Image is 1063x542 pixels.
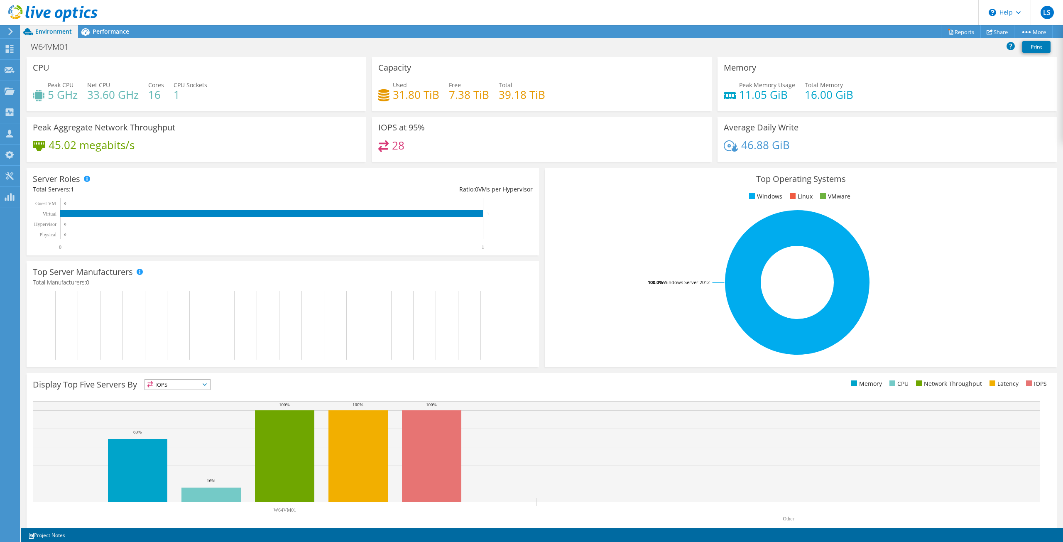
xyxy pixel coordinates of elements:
h4: 16 [148,90,164,99]
span: Cores [148,81,164,89]
li: Latency [987,379,1019,388]
span: Total Memory [805,81,843,89]
h3: Top Server Manufacturers [33,267,133,277]
h3: Server Roles [33,174,80,184]
span: CPU Sockets [174,81,207,89]
text: W64VM01 [274,507,296,513]
a: Project Notes [22,530,71,540]
text: 69% [133,429,142,434]
li: Linux [788,192,813,201]
text: 1 [482,244,484,250]
h3: Peak Aggregate Network Throughput [33,123,175,132]
svg: \n [989,9,996,16]
h3: Memory [724,63,756,72]
h4: Total Manufacturers: [33,278,533,287]
span: Free [449,81,461,89]
h3: Average Daily Write [724,123,798,132]
tspan: Windows Server 2012 [663,279,710,285]
li: Windows [747,192,782,201]
text: 100% [426,402,437,407]
span: 0 [86,278,89,286]
text: Guest VM [35,201,56,206]
span: Peak CPU [48,81,73,89]
h4: 1 [174,90,207,99]
text: 100% [353,402,363,407]
li: Memory [849,379,882,388]
span: Environment [35,27,72,35]
span: IOPS [145,380,210,390]
span: Performance [93,27,129,35]
li: CPU [887,379,909,388]
span: 1 [71,185,74,193]
span: Net CPU [87,81,110,89]
li: Network Throughput [914,379,982,388]
text: 0 [64,222,66,226]
div: Ratio: VMs per Hypervisor [283,185,533,194]
h3: CPU [33,63,49,72]
h4: 33.60 GHz [87,90,139,99]
div: Total Servers: [33,185,283,194]
a: Reports [941,25,981,38]
text: Other [783,516,794,522]
h4: 39.18 TiB [499,90,545,99]
text: 0 [64,201,66,206]
a: Print [1022,41,1051,53]
text: Physical [39,232,56,238]
text: 100% [279,402,290,407]
h3: Top Operating Systems [551,174,1051,184]
h3: IOPS at 95% [378,123,425,132]
h4: 11.05 GiB [739,90,795,99]
span: LS [1041,6,1054,19]
text: Virtual [43,211,57,217]
span: Used [393,81,407,89]
a: More [1014,25,1053,38]
text: 0 [64,233,66,237]
h4: 31.80 TiB [393,90,439,99]
text: Hypervisor [34,221,56,227]
h4: 7.38 TiB [449,90,489,99]
h4: 46.88 GiB [741,140,790,150]
h4: 16.00 GiB [805,90,853,99]
text: 16% [207,478,215,483]
text: 1 [487,212,489,216]
li: IOPS [1024,379,1047,388]
li: VMware [818,192,850,201]
span: Total [499,81,512,89]
h3: Capacity [378,63,411,72]
h1: W64VM01 [27,42,81,52]
span: 0 [475,185,478,193]
a: Share [980,25,1014,38]
span: Peak Memory Usage [739,81,795,89]
h4: 5 GHz [48,90,78,99]
h4: 28 [392,141,404,150]
text: 0 [59,244,61,250]
tspan: 100.0% [648,279,663,285]
h4: 45.02 megabits/s [49,140,135,150]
